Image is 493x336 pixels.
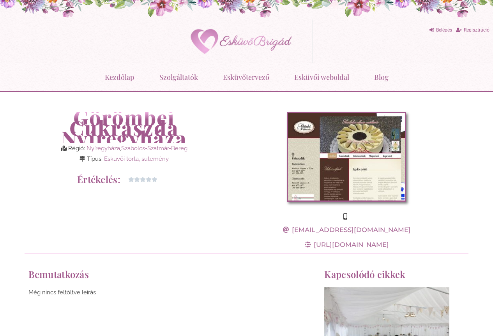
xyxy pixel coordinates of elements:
[68,145,85,152] span: Régió:
[105,67,134,87] a: Kezdőlap
[87,145,120,152] a: Nyíregyháza
[87,145,187,152] span: ,
[32,174,120,185] h2: Értékelés:
[282,240,411,249] a: [URL][DOMAIN_NAME]
[128,174,157,185] div: 0/5
[324,269,465,280] h2: Kapcsolódó cikkek
[294,67,349,87] a: Esküvői weboldal
[464,27,489,33] span: Regisztráció
[87,155,102,162] span: Típus:
[28,269,317,280] h2: Bemutatkozás
[436,27,452,33] span: Belépés
[134,174,140,185] i: 
[152,174,157,185] i: 
[456,25,489,35] a: Regisztráció
[290,225,411,234] span: [EMAIL_ADDRESS][DOMAIN_NAME]
[121,145,187,152] a: Szabolcs-Szatmár-Bereg
[140,174,146,185] i: 
[429,25,452,35] a: Belépés
[282,225,411,234] a: [EMAIL_ADDRESS][DOMAIN_NAME]
[104,155,169,162] a: Esküvői torta, sütemény
[28,112,221,143] h1: Görömbei Cukrászda Nyíregyháza
[223,67,269,87] a: Esküvőtervező
[312,240,389,249] span: [URL][DOMAIN_NAME]
[4,67,489,87] nav: Menu
[146,174,152,185] i: 
[374,67,389,87] a: Blog
[128,174,134,185] i: 
[159,67,198,87] a: Szolgáltatók
[28,287,317,298] div: Még nincs feltöltve leírás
